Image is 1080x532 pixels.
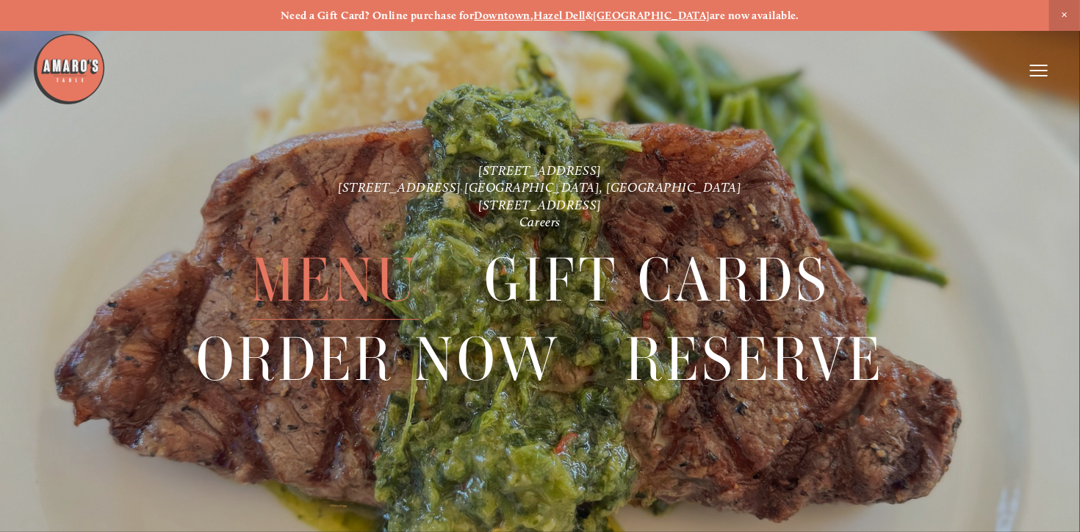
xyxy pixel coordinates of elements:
a: Order Now [196,320,561,398]
a: [STREET_ADDRESS] [478,197,602,212]
a: [GEOGRAPHIC_DATA] [593,9,710,22]
span: Reserve [625,320,884,399]
a: Reserve [625,320,884,398]
strong: , [530,9,533,22]
img: Amaro's Table [32,32,106,106]
a: Hazel Dell [534,9,586,22]
strong: are now available. [710,9,799,22]
a: Gift Cards [484,242,829,320]
strong: & [586,9,593,22]
a: [STREET_ADDRESS] [478,162,602,178]
span: Order Now [196,320,561,399]
a: Menu [251,242,420,320]
a: [STREET_ADDRESS] [GEOGRAPHIC_DATA], [GEOGRAPHIC_DATA] [338,180,742,195]
a: Careers [519,215,561,230]
strong: Need a Gift Card? Online purchase for [281,9,475,22]
a: Downtown [474,9,530,22]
